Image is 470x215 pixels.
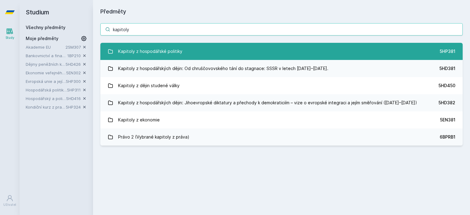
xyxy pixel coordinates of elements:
[26,95,66,102] a: Hospodářský a politický vývoj Evropy ve 20.století
[118,131,189,143] div: Právo 2 (Vybrané kapitoly z práva)
[26,78,66,84] a: Evropská unie a její politiky
[118,97,417,109] div: Kapitoly z hospodářských dějin: Jihoevropské diktatury a přechody k demokraticiím – vize o evrops...
[66,79,81,84] a: 5HP300
[100,128,463,146] a: Právo 2 (Vybrané kapitoly z práva) 6BPRB1
[26,25,65,30] a: Všechny předměty
[440,134,455,140] div: 6BPRB1
[26,35,58,42] span: Moje předměty
[26,87,67,93] a: Hospodářská politika pro země bohaté na přírodní zdroje
[65,62,81,67] a: 5HD426
[26,61,65,67] a: Dějiny peněžních kategorií a institucí
[100,23,463,35] input: Název nebo ident předmětu…
[439,65,455,72] div: 5HD381
[118,80,180,92] div: Kapitoly z dějin studené války
[66,70,81,75] a: 5EN302
[3,202,16,207] div: Uživatel
[100,7,463,16] h1: Předměty
[100,111,463,128] a: Kapitoly z ekonomie 5EN381
[65,45,81,50] a: 2SM307
[100,77,463,94] a: Kapitoly z dějin studené války 5HD450
[66,105,81,109] a: 5HP324
[26,70,66,76] a: Ekonomie veřejného sektoru
[438,83,455,89] div: 5HD450
[26,44,65,50] a: Akademie EU
[100,43,463,60] a: Kapitoly z hospodářské politiky 5HP381
[1,191,18,210] a: Uživatel
[118,45,182,57] div: Kapitoly z hospodářské politiky
[100,60,463,77] a: Kapitoly z hospodářských dějin: Od chruščovovského tání do stagnace: SSSR v letech [DATE]–[DATE]....
[440,117,455,123] div: 5EN381
[438,100,455,106] div: 5HD382
[26,104,66,110] a: Kondiční kurz z praktické hospodářské politiky
[118,62,328,75] div: Kapitoly z hospodářských dějin: Od chruščovovského tání do stagnace: SSSR v letech [DATE]–[DATE].
[1,24,18,43] a: Study
[118,114,160,126] div: Kapitoly z ekonomie
[100,94,463,111] a: Kapitoly z hospodářských dějin: Jihoevropské diktatury a přechody k demokraticiím – vize o evrops...
[67,53,81,58] a: 1BP210
[66,96,81,101] a: 5HD416
[440,48,455,54] div: 5HP381
[26,53,67,59] a: Bankovnictví a finanční instituce
[6,35,14,40] div: Study
[67,87,81,92] a: 5HP311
